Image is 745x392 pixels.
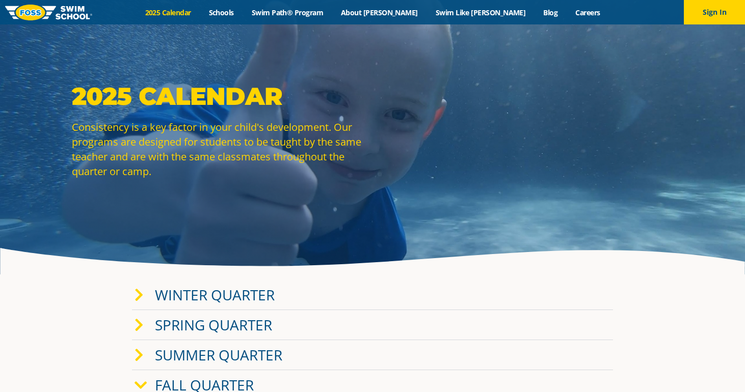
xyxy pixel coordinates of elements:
[535,8,567,17] a: Blog
[200,8,243,17] a: Schools
[155,345,282,365] a: Summer Quarter
[427,8,535,17] a: Swim Like [PERSON_NAME]
[155,285,275,304] a: Winter Quarter
[136,8,200,17] a: 2025 Calendar
[155,315,272,334] a: Spring Quarter
[72,81,282,111] strong: 2025 Calendar
[332,8,427,17] a: About [PERSON_NAME]
[5,5,92,20] img: FOSS Swim School Logo
[72,120,367,179] p: Consistency is a key factor in your child's development. Our programs are designed for students t...
[243,8,332,17] a: Swim Path® Program
[567,8,609,17] a: Careers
